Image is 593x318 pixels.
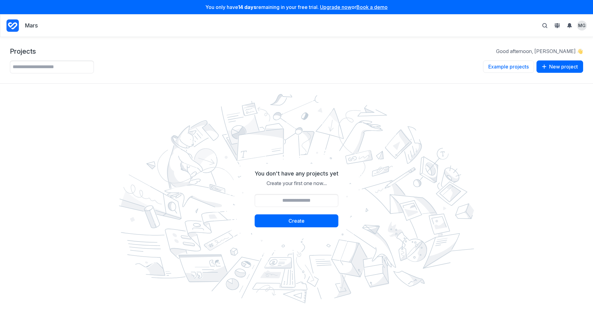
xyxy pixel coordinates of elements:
button: View People & Groups [552,21,562,31]
a: Upgrade now [320,4,351,10]
span: MG [578,23,586,28]
h1: Projects [10,47,36,56]
p: Create your first one now... [255,180,339,187]
button: Toggle search bar [540,21,550,31]
p: Mars [25,22,38,30]
p: Good afternoon, [PERSON_NAME] 👋 [496,48,583,55]
button: Create [255,214,339,227]
summary: View Notifications [565,21,577,31]
p: You only have remaining in your free trial. or [4,4,589,10]
a: Project Dashboard [6,18,19,33]
h2: You don't have any projects yet [255,170,339,177]
button: New project [536,60,583,73]
button: Example projects [483,60,534,73]
strong: 14 days [238,4,256,10]
a: Book a demo [356,4,388,10]
summary: View profile menu [577,21,587,31]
